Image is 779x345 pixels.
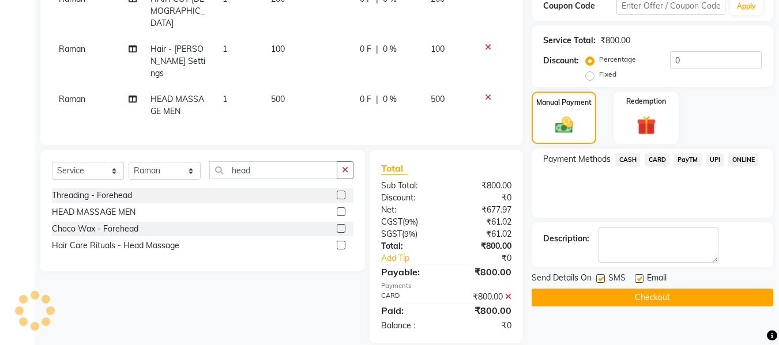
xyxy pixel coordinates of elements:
[381,229,402,239] span: SGST
[52,189,132,202] div: Threading - Forehead
[372,192,446,204] div: Discount:
[446,304,520,317] div: ₹800.00
[223,94,227,104] span: 1
[532,272,592,286] span: Send Details On
[600,35,630,47] div: ₹800.00
[532,289,773,306] button: Checkout
[728,153,758,166] span: ONLINE
[608,272,626,286] span: SMS
[599,54,636,65] label: Percentage
[706,153,724,166] span: UPI
[543,153,611,165] span: Payment Methods
[372,216,446,228] div: ( )
[446,204,520,216] div: ₹677.97
[615,153,640,166] span: CASH
[372,304,446,317] div: Paid:
[446,240,520,252] div: ₹800.00
[376,43,378,55] span: |
[381,217,402,227] span: CGST
[446,216,520,228] div: ₹61.02
[376,93,378,105] span: |
[150,94,204,116] span: HEAD MASSAGE MEN
[223,44,227,54] span: 1
[52,240,179,252] div: Hair Care Rituals - Head Massage
[543,35,596,47] div: Service Total:
[674,153,702,166] span: PayTM
[383,43,397,55] span: 0 %
[446,291,520,303] div: ₹800.00
[405,217,416,226] span: 9%
[372,228,446,240] div: ( )
[431,44,445,54] span: 100
[372,240,446,252] div: Total:
[271,94,285,104] span: 500
[150,44,205,78] span: Hair - [PERSON_NAME] Settings
[271,44,285,54] span: 100
[446,265,520,279] div: ₹800.00
[360,43,371,55] span: 0 F
[626,96,666,107] label: Redemption
[446,192,520,204] div: ₹0
[372,320,446,332] div: Balance :
[383,93,397,105] span: 0 %
[446,228,520,240] div: ₹61.02
[543,55,579,67] div: Discount:
[372,265,446,279] div: Payable:
[645,153,669,166] span: CARD
[446,180,520,192] div: ₹800.00
[59,44,85,54] span: Raman
[372,180,446,192] div: Sub Total:
[52,206,136,218] div: HEAD MASSAGE MEN
[52,223,138,235] div: Choco Wax - Forehead
[59,94,85,104] span: Raman
[550,115,579,135] img: _cash.svg
[404,229,415,238] span: 9%
[631,113,662,137] img: _gift.svg
[459,252,521,264] div: ₹0
[543,233,589,245] div: Description:
[360,93,371,105] span: 0 F
[647,272,667,286] span: Email
[372,291,446,303] div: CARD
[599,69,616,79] label: Fixed
[209,161,337,179] input: Search or Scan
[536,97,592,108] label: Manual Payment
[372,252,458,264] a: Add Tip
[381,162,408,175] span: Total
[431,94,445,104] span: 500
[372,204,446,216] div: Net:
[446,320,520,332] div: ₹0
[381,281,511,291] div: Payments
